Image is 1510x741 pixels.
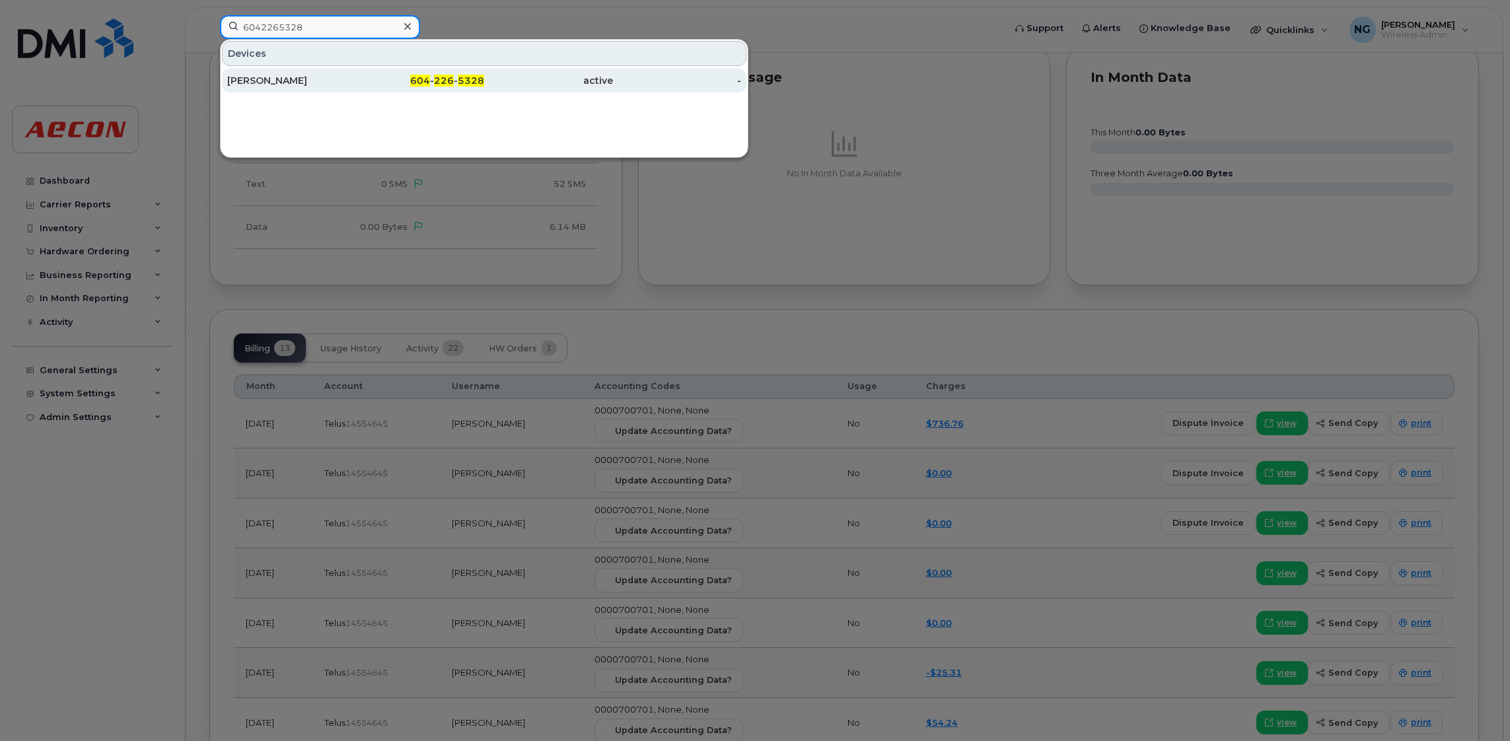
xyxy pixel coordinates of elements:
div: - [613,74,742,87]
div: Devices [222,41,746,66]
div: [PERSON_NAME] [227,74,356,87]
input: Find something... [220,15,420,39]
span: 604 [410,75,430,87]
a: [PERSON_NAME]604-226-5328active- [222,69,746,92]
div: - - [356,74,485,87]
span: 5328 [458,75,484,87]
span: 226 [434,75,454,87]
div: active [484,74,613,87]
